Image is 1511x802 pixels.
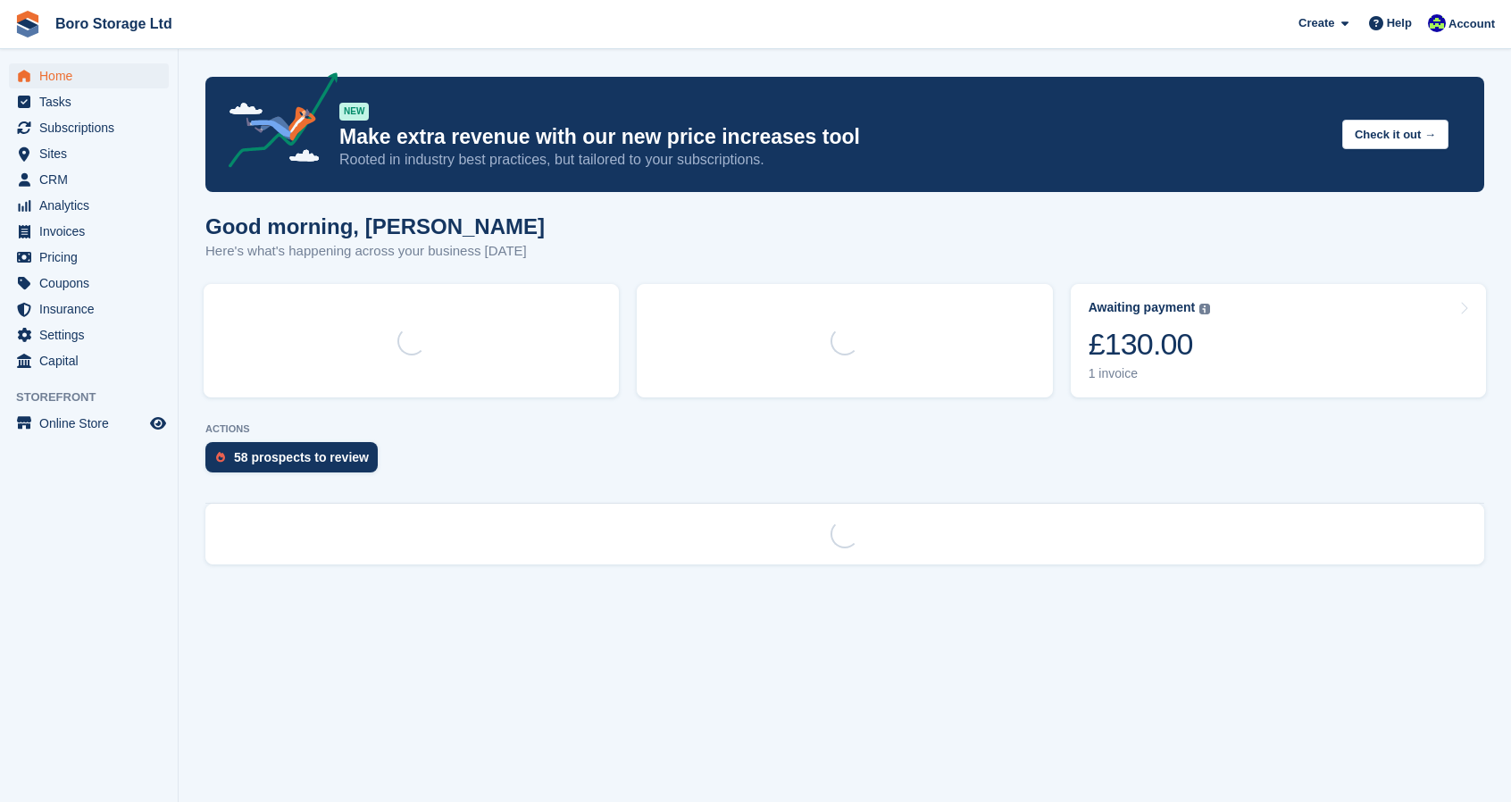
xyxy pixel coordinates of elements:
[39,115,146,140] span: Subscriptions
[39,141,146,166] span: Sites
[14,11,41,38] img: stora-icon-8386f47178a22dfd0bd8f6a31ec36ba5ce8667c1dd55bd0f319d3a0aa187defe.svg
[216,452,225,463] img: prospect-51fa495bee0391a8d652442698ab0144808aea92771e9ea1ae160a38d050c398.svg
[9,89,169,114] a: menu
[39,271,146,296] span: Coupons
[1071,284,1486,397] a: Awaiting payment £130.00 1 invoice
[339,124,1328,150] p: Make extra revenue with our new price increases tool
[39,89,146,114] span: Tasks
[1089,300,1196,315] div: Awaiting payment
[9,411,169,436] a: menu
[1448,15,1495,33] span: Account
[1199,304,1210,314] img: icon-info-grey-7440780725fd019a000dd9b08b2336e03edf1995a4989e88bcd33f0948082b44.svg
[39,411,146,436] span: Online Store
[9,193,169,218] a: menu
[39,245,146,270] span: Pricing
[9,245,169,270] a: menu
[1089,366,1211,381] div: 1 invoice
[1387,14,1412,32] span: Help
[147,413,169,434] a: Preview store
[9,63,169,88] a: menu
[1089,326,1211,363] div: £130.00
[39,322,146,347] span: Settings
[234,450,369,464] div: 58 prospects to review
[39,297,146,322] span: Insurance
[48,9,179,38] a: Boro Storage Ltd
[9,348,169,373] a: menu
[205,423,1484,435] p: ACTIONS
[9,219,169,244] a: menu
[205,214,545,238] h1: Good morning, [PERSON_NAME]
[1342,120,1448,149] button: Check it out →
[339,103,369,121] div: NEW
[213,72,338,174] img: price-adjustments-announcement-icon-8257ccfd72463d97f412b2fc003d46551f7dbcb40ab6d574587a9cd5c0d94...
[1428,14,1446,32] img: Tobie Hillier
[39,348,146,373] span: Capital
[16,388,178,406] span: Storefront
[39,167,146,192] span: CRM
[205,442,387,481] a: 58 prospects to review
[39,219,146,244] span: Invoices
[9,167,169,192] a: menu
[39,193,146,218] span: Analytics
[1298,14,1334,32] span: Create
[205,241,545,262] p: Here's what's happening across your business [DATE]
[39,63,146,88] span: Home
[9,297,169,322] a: menu
[9,322,169,347] a: menu
[9,115,169,140] a: menu
[339,150,1328,170] p: Rooted in industry best practices, but tailored to your subscriptions.
[9,271,169,296] a: menu
[9,141,169,166] a: menu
